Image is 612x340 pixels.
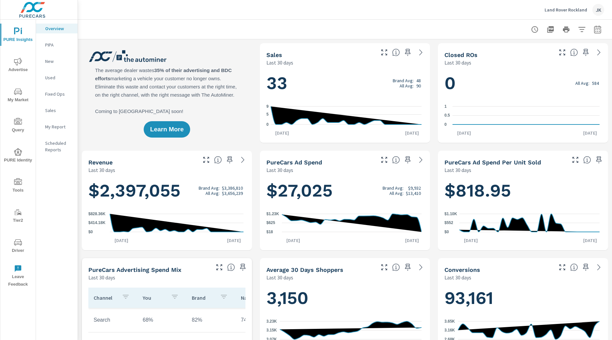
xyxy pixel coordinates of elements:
[241,294,264,301] p: National
[444,59,471,66] p: Last 30 days
[570,155,581,165] button: Make Fullscreen
[392,156,400,164] span: Total cost of media for all PureCars channels for the selected dealership group over the selected...
[238,262,248,273] span: Save this to your personalized report
[266,179,423,202] h1: $27,025
[282,237,305,244] p: [DATE]
[266,51,282,58] h5: Sales
[400,83,414,88] p: All Avg:
[444,72,602,94] h1: 0
[459,237,482,244] p: [DATE]
[579,237,602,244] p: [DATE]
[266,221,275,225] text: $625
[2,178,34,194] span: Tools
[403,155,413,165] span: Save this to your personalized report
[199,185,220,191] p: Brand Avg:
[393,78,414,83] p: Brand Avg:
[557,47,567,58] button: Make Fullscreen
[266,72,423,94] h1: 33
[579,130,602,136] p: [DATE]
[192,294,215,301] p: Brand
[214,262,225,273] button: Make Fullscreen
[187,312,236,328] td: 82%
[444,51,477,58] h5: Closed ROs
[266,166,293,174] p: Last 30 days
[403,47,413,58] span: Save this to your personalized report
[266,59,293,66] p: Last 30 days
[444,122,447,127] text: 0
[594,262,604,273] a: See more details in report
[444,230,449,234] text: $0
[444,212,457,216] text: $1.10K
[570,263,578,271] span: The number of dealer-specified goals completed by a visitor. [Source: This data is provided by th...
[444,287,602,309] h1: 93,161
[206,191,220,196] p: All Avg:
[266,112,269,117] text: 5
[45,107,72,114] p: Sales
[36,105,78,115] div: Sales
[408,185,421,191] p: $9,932
[45,25,72,32] p: Overview
[110,237,133,244] p: [DATE]
[266,212,279,216] text: $1.23K
[36,56,78,66] div: New
[444,166,471,174] p: Last 30 days
[444,319,455,324] text: 3.65K
[143,294,166,301] p: You
[2,265,34,288] span: Leave Feedback
[238,155,248,165] a: See more details in report
[45,74,72,81] p: Used
[45,123,72,130] p: My Report
[444,266,480,273] h5: Conversions
[144,121,190,138] button: Learn More
[544,23,557,36] button: "Export Report to PDF"
[266,104,269,109] text: 9
[2,118,34,134] span: Query
[266,319,277,324] text: 3.23K
[416,47,426,58] a: See more details in report
[379,155,389,165] button: Make Fullscreen
[2,238,34,255] span: Driver
[592,4,604,16] div: JK
[2,208,34,224] span: Tier2
[223,237,245,244] p: [DATE]
[592,81,599,86] p: 584
[444,179,602,202] h1: $818.95
[88,230,93,234] text: $0
[2,28,34,44] span: PURE Insights
[88,179,245,202] h1: $2,397,055
[416,262,426,273] a: See more details in report
[2,148,34,164] span: PURE Identity
[453,130,476,136] p: [DATE]
[444,221,453,225] text: $552
[150,126,184,132] span: Learn More
[266,274,293,281] p: Last 30 days
[271,130,294,136] p: [DATE]
[88,274,115,281] p: Last 30 days
[392,48,400,56] span: Number of vehicles sold by the dealership over the selected date range. [Source: This data is sou...
[583,156,591,164] span: Average cost of advertising per each vehicle sold at the dealer over the selected date range. The...
[379,262,389,273] button: Make Fullscreen
[560,23,573,36] button: Print Report
[379,47,389,58] button: Make Fullscreen
[137,312,187,328] td: 68%
[416,78,421,83] p: 48
[2,88,34,104] span: My Market
[45,140,72,153] p: Scheduled Reports
[392,263,400,271] span: A rolling 30 day total of daily Shoppers on the dealership website, averaged over the selected da...
[266,122,269,127] text: 0
[0,20,36,291] div: nav menu
[266,287,423,309] h1: 3,150
[45,42,72,48] p: PIPA
[266,266,343,273] h5: Average 30 Days Shoppers
[214,156,222,164] span: Total sales revenue over the selected date range. [Source: This data is sourced from the dealer’s...
[36,122,78,132] div: My Report
[575,81,589,86] p: All Avg:
[591,23,604,36] button: Select Date Range
[2,58,34,74] span: Advertise
[222,185,243,191] p: $3,386,810
[88,212,105,216] text: $828.36K
[557,262,567,273] button: Make Fullscreen
[416,83,421,88] p: 90
[88,166,115,174] p: Last 30 days
[444,104,447,109] text: 1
